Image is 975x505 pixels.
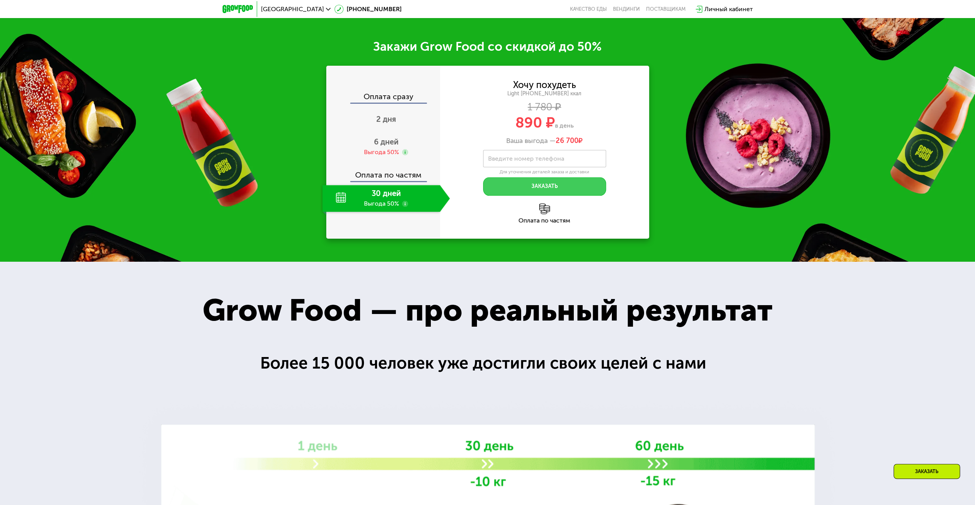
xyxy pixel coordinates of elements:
[646,6,686,12] div: поставщикам
[483,177,606,196] button: Заказать
[440,90,649,97] div: Light [PHONE_NUMBER] ккал
[364,148,399,156] div: Выгода 50%
[440,218,649,224] div: Оплата по частям
[894,464,960,479] div: Заказать
[261,6,324,12] span: [GEOGRAPHIC_DATA]
[440,137,649,145] div: Ваша выгода —
[613,6,640,12] a: Вендинги
[327,163,440,181] div: Оплата по частям
[513,81,576,89] div: Хочу похудеть
[570,6,607,12] a: Качество еды
[260,351,715,376] div: Более 15 000 человек уже достигли своих целей с нами
[327,93,440,103] div: Оплата сразу
[334,5,402,14] a: [PHONE_NUMBER]
[180,287,794,334] div: Grow Food — про реальный результат
[704,5,753,14] div: Личный кабинет
[515,114,555,131] span: 890 ₽
[440,103,649,111] div: 1 780 ₽
[556,136,578,145] span: 26 700
[556,137,583,145] span: ₽
[488,156,564,161] label: Введите номер телефона
[374,137,399,146] span: 6 дней
[483,169,606,175] div: Для уточнения деталей заказа и доставки
[555,122,574,129] span: в день
[539,203,550,214] img: l6xcnZfty9opOoJh.png
[376,115,396,124] span: 2 дня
